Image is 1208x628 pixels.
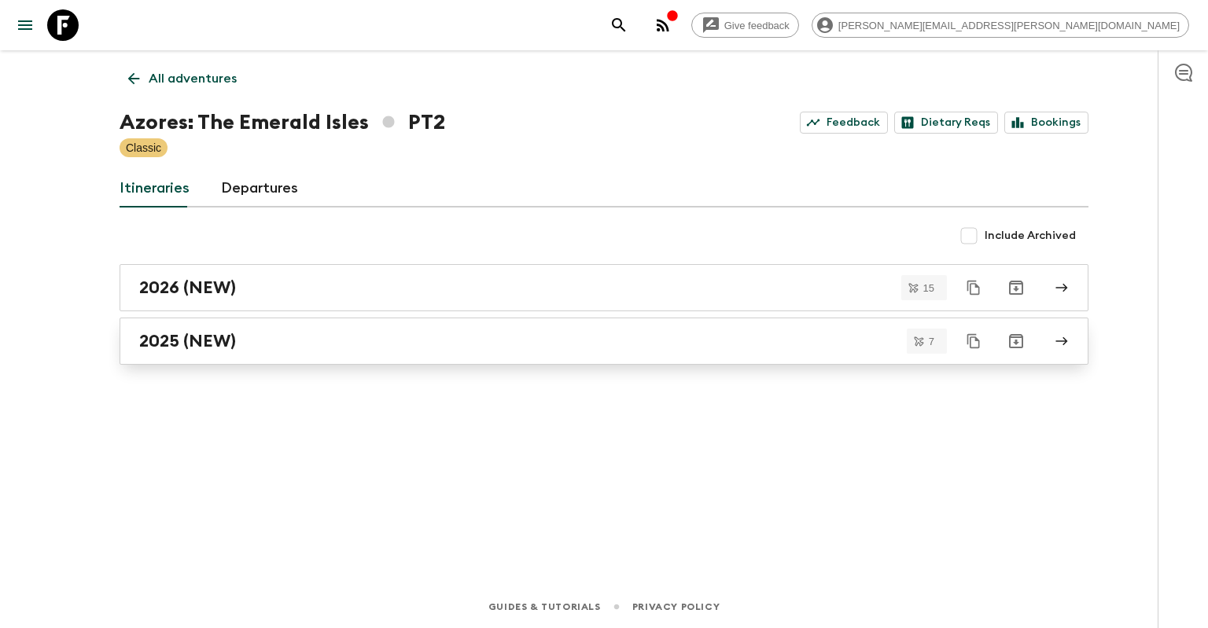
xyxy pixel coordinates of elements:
a: Itineraries [120,170,190,207]
a: 2025 (NEW) [120,318,1088,365]
h1: Azores: The Emerald Isles PT2 [120,107,445,138]
span: [PERSON_NAME][EMAIL_ADDRESS][PERSON_NAME][DOMAIN_NAME] [830,20,1188,31]
a: 2026 (NEW) [120,264,1088,311]
button: Archive [1000,272,1032,303]
p: All adventures [149,69,237,88]
span: 7 [919,336,944,347]
a: Departures [221,170,298,207]
h2: 2025 (NEW) [139,331,236,351]
button: Duplicate [959,327,988,355]
p: Classic [126,140,161,156]
a: Give feedback [691,13,799,38]
a: Dietary Reqs [894,112,998,134]
a: Guides & Tutorials [488,598,601,615]
button: search adventures [603,9,635,41]
a: Privacy Policy [632,598,720,615]
span: Give feedback [716,20,798,31]
button: Duplicate [959,274,988,302]
span: Include Archived [985,228,1076,244]
h2: 2026 (NEW) [139,277,236,298]
button: menu [9,9,41,41]
a: All adventures [120,63,245,94]
a: Feedback [800,112,888,134]
div: [PERSON_NAME][EMAIL_ADDRESS][PERSON_NAME][DOMAIN_NAME] [812,13,1189,38]
button: Archive [1000,325,1032,357]
a: Bookings [1004,112,1088,134]
span: 15 [914,283,944,293]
